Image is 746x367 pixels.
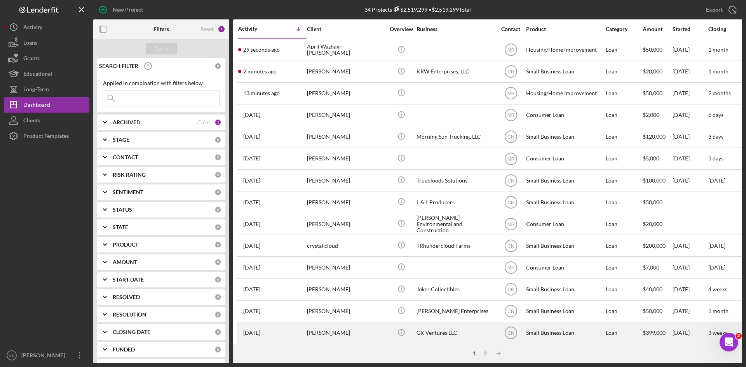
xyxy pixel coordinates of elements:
div: Loan [606,40,642,60]
time: 2025-10-06 19:17 [243,47,280,53]
text: MR [507,265,514,271]
text: CN [507,200,514,205]
time: 3 days [708,155,723,162]
span: $120,000 [643,133,666,140]
button: Product Templates [4,128,89,144]
div: [PERSON_NAME] [307,192,385,212]
div: Apply [154,43,169,54]
text: CN [507,309,514,314]
button: SS[PERSON_NAME] [4,348,89,363]
div: Small Business Loan [526,235,604,256]
div: [DATE] [673,105,708,125]
b: ARCHIVED [113,119,140,125]
span: $7,000 [643,264,659,271]
b: SEARCH FILTER [99,63,138,69]
button: New Project [93,2,151,17]
div: Amount [643,26,672,32]
time: 3 weeks [708,329,727,336]
b: CONTACT [113,154,138,160]
div: KRW Enterprises, LLC [417,61,494,82]
div: Small Business Loan [526,301,604,322]
div: [PERSON_NAME] Environmental and Construction [417,214,494,234]
div: Small Business Loan [526,323,604,343]
div: [PERSON_NAME] [307,105,385,125]
time: 2025-10-06 19:04 [243,90,280,96]
button: Grants [4,50,89,66]
div: April Wazhaxi-[PERSON_NAME] [307,40,385,60]
div: Small Business Loan [526,170,604,191]
span: $50,000 [643,46,662,53]
time: 6 days [708,111,723,118]
button: Educational [4,66,89,82]
div: [DATE] [673,235,708,256]
b: STATUS [113,207,132,213]
div: [DATE] [673,301,708,322]
div: Overview [387,26,416,32]
div: Clients [23,113,40,130]
b: STATE [113,224,128,230]
div: Business [417,26,494,32]
a: Long-Term [4,82,89,97]
text: CN [507,178,514,183]
button: Clients [4,113,89,128]
time: 2025-09-17 18:13 [243,308,260,314]
div: [PERSON_NAME] [307,170,385,191]
div: [DATE] [673,279,708,300]
time: [DATE] [708,242,725,249]
div: Housing/Home Improvement [526,83,604,104]
div: Loans [23,35,37,52]
div: [PERSON_NAME] Enterprises [417,301,494,322]
text: MR [507,47,514,53]
text: CN [507,134,514,140]
div: [DATE] [673,127,708,147]
div: Small Business Loan [526,127,604,147]
div: Housing/Home Improvement [526,40,604,60]
div: Category [606,26,642,32]
div: [PERSON_NAME] [307,301,385,322]
div: Small Business Loan [526,61,604,82]
div: [PERSON_NAME] [307,83,385,104]
time: 2025-09-30 12:59 [243,134,260,140]
div: Loan [606,214,642,234]
time: 4 weeks [708,286,727,292]
time: 2025-09-17 15:56 [243,330,260,336]
div: Morning Sun Trucking, LLC [417,127,494,147]
time: 2025-09-20 17:42 [243,243,260,249]
div: Loan [606,83,642,104]
div: [PERSON_NAME] [19,348,70,365]
div: Export [706,2,723,17]
button: Activity [4,19,89,35]
div: L & L Producers [417,192,494,212]
button: Dashboard [4,97,89,113]
div: 0 [214,63,221,70]
div: $2,519,299 [392,6,427,13]
a: Loans [4,35,89,50]
div: Loan [606,148,642,169]
div: Product Templates [23,128,69,146]
div: GK Ventures LLC [417,323,494,343]
div: Loan [606,323,642,343]
div: 34 Projects • $2,519,299 Total [364,6,471,13]
div: [PERSON_NAME] [307,127,385,147]
text: MR [507,156,514,162]
div: Small Business Loan [526,192,604,212]
div: 1 [218,25,225,33]
iframe: Intercom live chat [720,333,738,351]
time: 2025-09-29 16:36 [243,177,260,184]
time: [DATE] [708,177,725,184]
div: crystal cloud [307,235,385,256]
div: Consumer Loan [526,257,604,278]
b: FUNDED [113,346,135,353]
b: PRODUCT [113,242,138,248]
div: Loan [606,257,642,278]
div: [DATE] [673,148,708,169]
b: CLOSING DATE [113,329,150,335]
div: Consumer Loan [526,214,604,234]
div: [PERSON_NAME] [307,257,385,278]
div: [PERSON_NAME] [307,214,385,234]
span: $20,000 [643,221,662,227]
text: MR [507,91,514,96]
div: [DATE] [673,170,708,191]
div: Long-Term [23,82,49,99]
